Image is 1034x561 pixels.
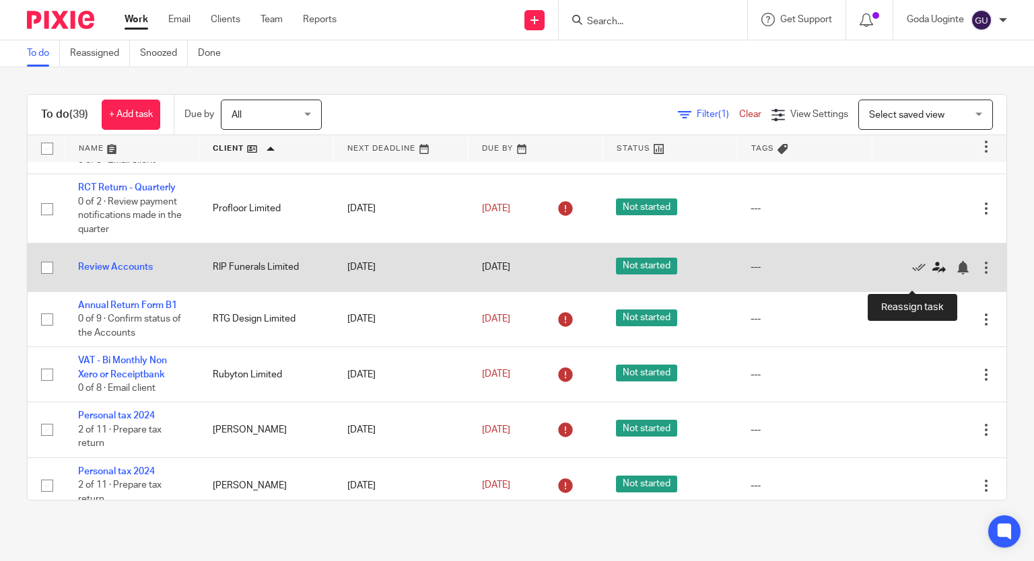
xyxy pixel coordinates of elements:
p: Due by [184,108,214,121]
span: Not started [616,476,677,492]
input: Search [586,16,707,28]
span: [DATE] [482,370,510,379]
a: Email [168,13,191,26]
span: Tags [751,145,774,152]
a: Team [261,13,283,26]
a: Done [198,40,231,67]
span: Select saved view [869,110,944,120]
h1: To do [41,108,88,122]
td: [PERSON_NAME] [199,402,334,457]
div: --- [751,202,858,215]
a: VAT - Bi Monthly Non Xero or Receiptbank [78,356,167,379]
span: 0 of 2 · Review payment notifications made in the quarter [78,197,182,234]
a: To do [27,40,60,67]
a: Snoozed [140,40,188,67]
span: Not started [616,365,677,381]
span: View Settings [790,110,848,119]
div: --- [751,260,858,274]
a: Clear [739,110,761,119]
span: [DATE] [482,263,510,272]
img: svg%3E [971,9,992,31]
span: Filter [697,110,739,119]
p: Goda Uoginte [907,13,964,26]
span: (1) [718,110,729,119]
a: Reports [303,13,337,26]
span: Not started [616,420,677,437]
span: Not started [616,198,677,215]
td: Rubyton Limited [199,347,334,402]
img: Pixie [27,11,94,29]
div: --- [751,423,858,437]
span: [DATE] [482,425,510,435]
td: [DATE] [334,244,469,291]
a: Clients [211,13,240,26]
span: Not started [616,309,677,326]
td: [DATE] [334,457,469,513]
a: Reassigned [70,40,130,67]
span: [DATE] [482,480,510,490]
td: [DATE] [334,347,469,402]
span: 0 of 9 · Confirm status of the Accounts [78,314,181,338]
td: Profloor Limited [199,174,334,244]
a: RCT Return - Quarterly [78,183,176,192]
td: RTG Design Limited [199,291,334,346]
span: All [232,110,242,120]
a: Work [125,13,148,26]
a: Annual Return Form B1 [78,301,177,310]
div: --- [751,312,858,326]
span: (39) [69,109,88,120]
td: [DATE] [334,291,469,346]
a: + Add task [102,100,160,130]
span: 2 of 11 · Prepare tax return [78,481,162,504]
span: Not started [616,258,677,274]
span: [DATE] [482,204,510,213]
a: Review Accounts [78,262,153,272]
a: Mark as done [912,260,932,274]
span: 0 of 8 · Email client [78,383,156,393]
td: [DATE] [334,402,469,457]
td: RIP Funerals Limited [199,244,334,291]
span: [DATE] [482,314,510,324]
td: [DATE] [334,174,469,244]
div: --- [751,479,858,492]
td: [PERSON_NAME] [199,457,334,513]
span: Get Support [780,15,832,24]
span: 2 of 11 · Prepare tax return [78,425,162,449]
a: Personal tax 2024 [78,467,155,476]
div: --- [751,368,858,381]
a: Personal tax 2024 [78,411,155,420]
